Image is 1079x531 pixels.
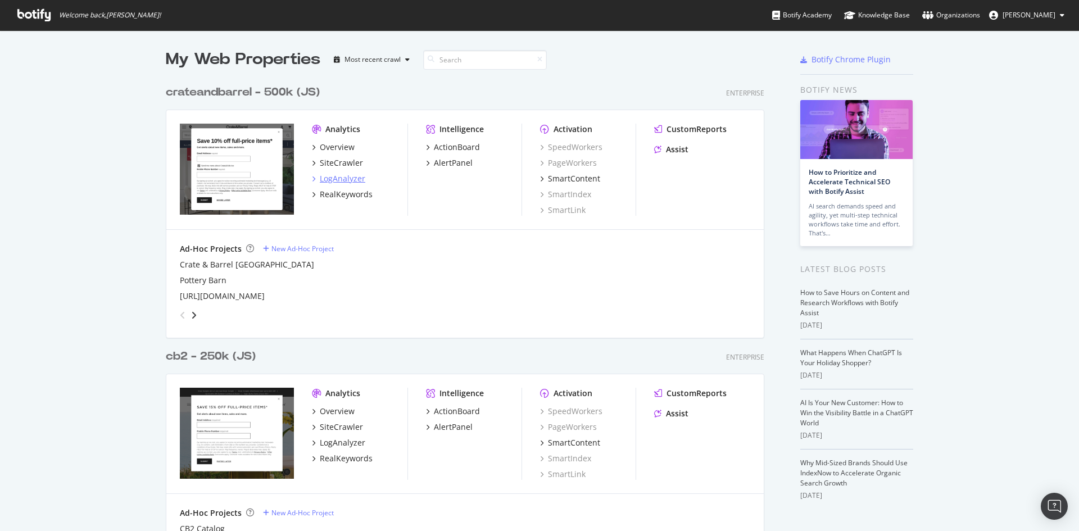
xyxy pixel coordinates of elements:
[540,453,591,464] a: SmartIndex
[811,54,891,65] div: Botify Chrome Plugin
[439,388,484,399] div: Intelligence
[312,421,363,433] a: SiteCrawler
[809,202,904,238] div: AI search demands speed and agility, yet multi-step technical workflows take time and effort. Tha...
[434,406,480,417] div: ActionBoard
[320,453,373,464] div: RealKeywords
[666,408,688,419] div: Assist
[320,157,363,169] div: SiteCrawler
[312,142,355,153] a: Overview
[263,244,334,253] a: New Ad-Hoc Project
[180,275,226,286] a: Pottery Barn
[800,458,908,488] a: Why Mid-Sized Brands Should Use IndexNow to Accelerate Organic Search Growth
[548,173,600,184] div: SmartContent
[175,306,190,324] div: angle-left
[809,167,890,196] a: How to Prioritize and Accelerate Technical SEO with Botify Assist
[540,469,586,480] a: SmartLink
[325,388,360,399] div: Analytics
[312,453,373,464] a: RealKeywords
[540,173,600,184] a: SmartContent
[800,348,902,367] a: What Happens When ChatGPT Is Your Holiday Shopper?
[166,84,320,101] div: crateandbarrel - 500k (JS)
[180,507,242,519] div: Ad-Hoc Projects
[180,388,294,479] img: cb2.com
[540,189,591,200] div: SmartIndex
[1003,10,1055,20] span: Brian Freiesleben
[667,388,727,399] div: CustomReports
[320,189,373,200] div: RealKeywords
[320,406,355,417] div: Overview
[548,437,600,448] div: SmartContent
[271,244,334,253] div: New Ad-Hoc Project
[426,142,480,153] a: ActionBoard
[800,430,913,441] div: [DATE]
[726,352,764,362] div: Enterprise
[320,437,365,448] div: LogAnalyzer
[654,388,727,399] a: CustomReports
[190,310,198,321] div: angle-right
[800,263,913,275] div: Latest Blog Posts
[439,124,484,135] div: Intelligence
[800,398,913,428] a: AI Is Your New Customer: How to Win the Visibility Battle in a ChatGPT World
[59,11,161,20] span: Welcome back, [PERSON_NAME] !
[312,406,355,417] a: Overview
[434,157,473,169] div: AlertPanel
[772,10,832,21] div: Botify Academy
[540,142,602,153] a: SpeedWorkers
[423,50,547,70] input: Search
[312,157,363,169] a: SiteCrawler
[980,6,1073,24] button: [PERSON_NAME]
[540,437,600,448] a: SmartContent
[844,10,910,21] div: Knowledge Base
[312,437,365,448] a: LogAnalyzer
[320,142,355,153] div: Overview
[180,291,265,302] a: [URL][DOMAIN_NAME]
[325,124,360,135] div: Analytics
[666,144,688,155] div: Assist
[320,421,363,433] div: SiteCrawler
[554,388,592,399] div: Activation
[166,84,324,101] a: crateandbarrel - 500k (JS)
[434,142,480,153] div: ActionBoard
[271,508,334,518] div: New Ad-Hoc Project
[800,288,909,317] a: How to Save Hours on Content and Research Workflows with Botify Assist
[263,508,334,518] a: New Ad-Hoc Project
[166,348,256,365] div: cb2 - 250k (JS)
[540,421,597,433] a: PageWorkers
[180,259,314,270] a: Crate & Barrel [GEOGRAPHIC_DATA]
[426,157,473,169] a: AlertPanel
[654,124,727,135] a: CustomReports
[800,54,891,65] a: Botify Chrome Plugin
[312,173,365,184] a: LogAnalyzer
[540,406,602,417] a: SpeedWorkers
[180,124,294,215] img: crateandbarrel.com
[180,243,242,255] div: Ad-Hoc Projects
[434,421,473,433] div: AlertPanel
[922,10,980,21] div: Organizations
[800,100,913,159] img: How to Prioritize and Accelerate Technical SEO with Botify Assist
[426,406,480,417] a: ActionBoard
[554,124,592,135] div: Activation
[166,348,260,365] a: cb2 - 250k (JS)
[667,124,727,135] div: CustomReports
[540,157,597,169] a: PageWorkers
[540,205,586,216] a: SmartLink
[800,320,913,330] div: [DATE]
[654,408,688,419] a: Assist
[166,48,320,71] div: My Web Properties
[344,56,401,63] div: Most recent crawl
[312,189,373,200] a: RealKeywords
[800,491,913,501] div: [DATE]
[726,88,764,98] div: Enterprise
[426,421,473,433] a: AlertPanel
[320,173,365,184] div: LogAnalyzer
